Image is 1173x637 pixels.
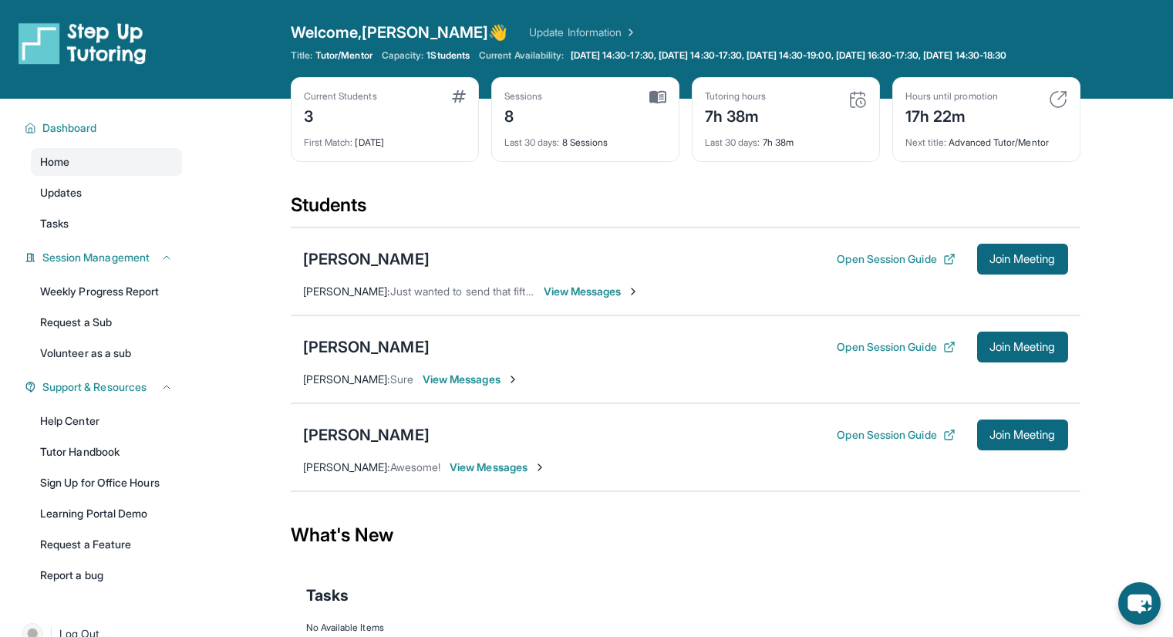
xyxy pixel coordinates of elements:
[504,136,560,148] span: Last 30 days :
[905,90,998,103] div: Hours until promotion
[989,430,1056,440] span: Join Meeting
[303,424,430,446] div: [PERSON_NAME]
[649,90,666,104] img: card
[544,284,640,299] span: View Messages
[42,250,150,265] span: Session Management
[504,103,543,127] div: 8
[705,127,867,149] div: 7h 38m
[571,49,1007,62] span: [DATE] 14:30-17:30, [DATE] 14:30-17:30, [DATE] 14:30-19:00, [DATE] 16:30-17:30, [DATE] 14:30-18:30
[627,285,639,298] img: Chevron-Right
[291,193,1080,227] div: Students
[31,308,182,336] a: Request a Sub
[390,285,821,298] span: Just wanted to send that fifteen minute reminder for [PERSON_NAME]'s session [DATE]!
[31,561,182,589] a: Report a bug
[291,49,312,62] span: Title:
[31,179,182,207] a: Updates
[905,127,1067,149] div: Advanced Tutor/Mentor
[36,379,173,395] button: Support & Resources
[504,127,666,149] div: 8 Sessions
[303,285,390,298] span: [PERSON_NAME] :
[303,248,430,270] div: [PERSON_NAME]
[291,501,1080,569] div: What's New
[36,120,173,136] button: Dashboard
[450,460,546,475] span: View Messages
[40,154,69,170] span: Home
[837,251,955,267] button: Open Session Guide
[303,372,390,386] span: [PERSON_NAME] :
[568,49,1010,62] a: [DATE] 14:30-17:30, [DATE] 14:30-17:30, [DATE] 14:30-19:00, [DATE] 16:30-17:30, [DATE] 14:30-18:30
[304,127,466,149] div: [DATE]
[705,103,767,127] div: 7h 38m
[19,22,147,65] img: logo
[423,372,519,387] span: View Messages
[905,103,998,127] div: 17h 22m
[306,585,349,606] span: Tasks
[31,278,182,305] a: Weekly Progress Report
[426,49,470,62] span: 1 Students
[479,49,564,62] span: Current Availability:
[622,25,637,40] img: Chevron Right
[304,90,377,103] div: Current Students
[529,25,637,40] a: Update Information
[31,438,182,466] a: Tutor Handbook
[31,210,182,238] a: Tasks
[837,339,955,355] button: Open Session Guide
[382,49,424,62] span: Capacity:
[504,90,543,103] div: Sessions
[705,90,767,103] div: Tutoring hours
[42,379,147,395] span: Support & Resources
[905,136,947,148] span: Next title :
[848,90,867,109] img: card
[31,531,182,558] a: Request a Feature
[31,500,182,527] a: Learning Portal Demo
[390,460,441,474] span: Awesome!
[303,460,390,474] span: [PERSON_NAME] :
[306,622,1065,634] div: No Available Items
[31,148,182,176] a: Home
[705,136,760,148] span: Last 30 days :
[837,427,955,443] button: Open Session Guide
[534,461,546,474] img: Chevron-Right
[507,373,519,386] img: Chevron-Right
[31,407,182,435] a: Help Center
[1118,582,1161,625] button: chat-button
[315,49,372,62] span: Tutor/Mentor
[977,420,1068,450] button: Join Meeting
[1049,90,1067,109] img: card
[989,254,1056,264] span: Join Meeting
[42,120,97,136] span: Dashboard
[977,332,1068,362] button: Join Meeting
[40,185,83,201] span: Updates
[989,342,1056,352] span: Join Meeting
[390,372,413,386] span: Sure
[977,244,1068,275] button: Join Meeting
[31,339,182,367] a: Volunteer as a sub
[36,250,173,265] button: Session Management
[304,136,353,148] span: First Match :
[40,216,69,231] span: Tasks
[303,336,430,358] div: [PERSON_NAME]
[31,469,182,497] a: Sign Up for Office Hours
[291,22,508,43] span: Welcome, [PERSON_NAME] 👋
[304,103,377,127] div: 3
[452,90,466,103] img: card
